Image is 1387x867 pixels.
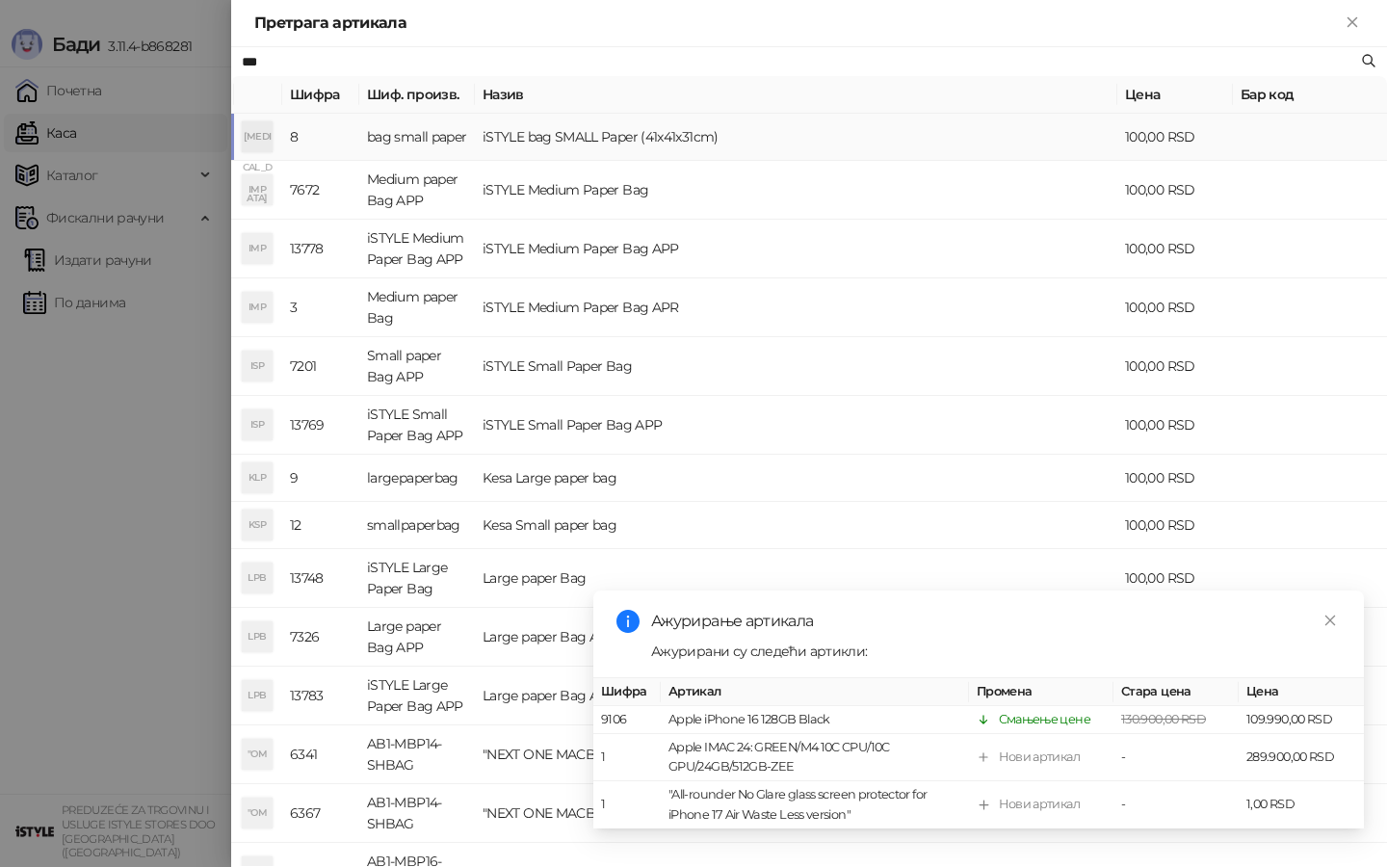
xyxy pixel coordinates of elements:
div: [MEDICAL_DATA] [242,121,273,152]
td: Kesa Small paper bag [475,502,1117,549]
td: 289.900,00 RSD [1239,735,1364,782]
div: LPB [242,680,273,711]
td: smallpaperbag [359,502,475,549]
td: 100,00 RSD [1117,455,1233,502]
div: IMP [242,292,273,323]
td: Small paper Bag APP [359,337,475,396]
td: 100,00 RSD [1117,337,1233,396]
td: 13748 [282,549,359,608]
th: Промена [969,678,1113,706]
td: iSTYLE Medium Paper Bag [475,161,1117,220]
div: ISP [242,409,273,440]
div: Смањење цене [999,710,1090,729]
td: "All-rounder No Glare glass screen protector for iPhone 17 Air Waste Less version" [661,782,969,829]
span: 130.900,00 RSD [1121,712,1206,726]
td: iSTYLE Medium Paper Bag APP [359,220,475,278]
td: 6367 [282,784,359,843]
th: Назив [475,76,1117,114]
div: IMP [242,233,273,264]
td: 109.990,00 RSD [1239,706,1364,734]
td: AB1-MBP14-SHBAG [359,784,475,843]
th: Цена [1117,76,1233,114]
td: iSTYLE Small Paper Bag APP [475,396,1117,455]
div: ISP [242,351,273,381]
td: iSTYLE bag SMALL Paper (41x41x31cm) [475,114,1117,161]
div: Ажурирање артикала [651,610,1341,633]
div: "OM [242,739,273,770]
button: Close [1341,12,1364,35]
td: 13778 [282,220,359,278]
td: 1 [593,735,661,782]
td: 9 [282,455,359,502]
td: 100,00 RSD [1117,396,1233,455]
span: info-circle [616,610,640,633]
div: "OM [242,798,273,828]
th: Шиф. произв. [359,76,475,114]
td: 7672 [282,161,359,220]
td: Apple iPhone 16 128GB Black [661,706,969,734]
td: Kesa Large paper bag [475,455,1117,502]
div: LPB [242,621,273,652]
td: Medium paper Bag [359,278,475,337]
div: Ажурирани су следећи артикли: [651,641,1341,662]
td: 7201 [282,337,359,396]
th: Стара цена [1113,678,1239,706]
div: Претрага артикала [254,12,1341,35]
th: Шифра [593,678,661,706]
td: 100,00 RSD [1117,278,1233,337]
td: 12 [282,502,359,549]
td: "NEXT ONE MACBOOK PRO 14"" SLIM SHOULDER BAG" [475,784,1117,843]
td: Large paper Bag APP [475,667,1117,725]
a: Close [1320,610,1341,631]
td: iSTYLE Large Paper Bag [359,549,475,608]
td: Medium paper Bag APP [359,161,475,220]
td: 1,00 RSD [1239,782,1364,829]
td: Large paper Bag APP [359,608,475,667]
th: Шифра [282,76,359,114]
div: Нови артикал [999,796,1080,815]
td: iSTYLE Medium Paper Bag APP [475,220,1117,278]
td: 7326 [282,608,359,667]
div: LPB [242,563,273,593]
td: 100,00 RSD [1117,220,1233,278]
td: iSTYLE Large Paper Bag APP [359,667,475,725]
td: 1 [593,782,661,829]
div: KSP [242,510,273,540]
th: Бар код [1233,76,1387,114]
td: bag small paper [359,114,475,161]
th: Артикал [661,678,969,706]
div: IMP [242,174,273,205]
td: 13769 [282,396,359,455]
td: 100,00 RSD [1117,549,1233,608]
td: 9106 [593,706,661,734]
td: 13783 [282,667,359,725]
td: iSTYLE Medium Paper Bag APR [475,278,1117,337]
td: - [1113,782,1239,829]
td: "NEXT ONE MACBOOK PRO 14"" SLIM SHOULDER BAG" [475,725,1117,784]
td: Large paper Bag [475,549,1117,608]
div: Нови артикал [999,749,1080,768]
td: Large paper Bag APP [475,608,1117,667]
td: 100,00 RSD [1117,502,1233,549]
td: 100,00 RSD [1117,114,1233,161]
td: 3 [282,278,359,337]
td: iSTYLE Small Paper Bag [475,337,1117,396]
td: iSTYLE Small Paper Bag APP [359,396,475,455]
td: Apple IMAC 24: GREEN/M4 10C CPU/10C GPU/24GB/512GB-ZEE [661,735,969,782]
span: close [1323,614,1337,627]
td: 100,00 RSD [1117,161,1233,220]
td: 8 [282,114,359,161]
td: 6341 [282,725,359,784]
td: - [1113,735,1239,782]
div: KLP [242,462,273,493]
td: largepaperbag [359,455,475,502]
th: Цена [1239,678,1364,706]
td: AB1-MBP14-SHBAG [359,725,475,784]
